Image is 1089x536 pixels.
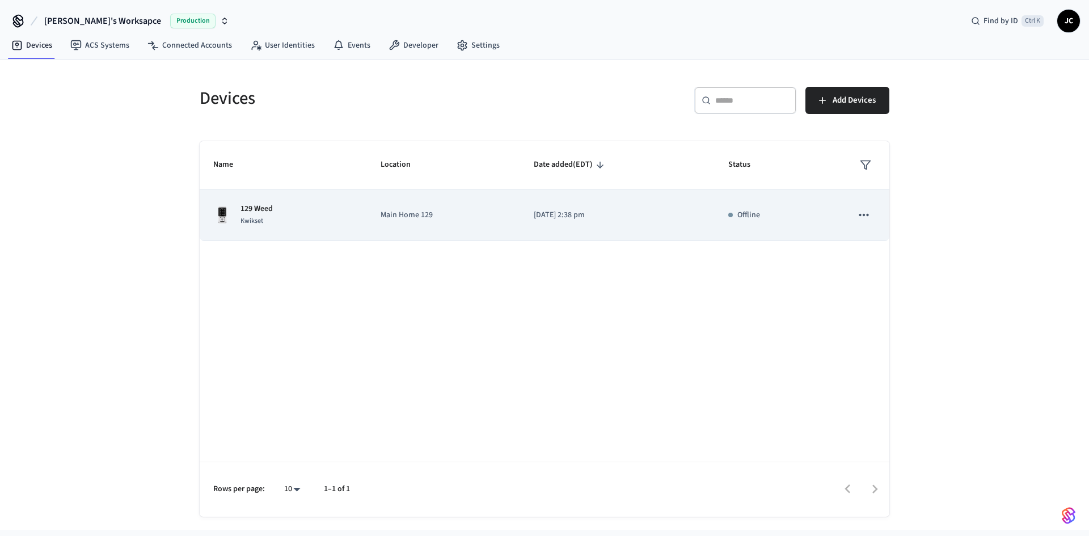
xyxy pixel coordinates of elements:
a: Settings [448,35,509,56]
table: sticky table [200,141,889,241]
button: Add Devices [805,87,889,114]
p: Main Home 129 [381,209,506,221]
span: Add Devices [833,93,876,108]
span: Production [170,14,216,28]
span: Location [381,156,425,174]
p: 1–1 of 1 [324,483,350,495]
span: Ctrl K [1022,15,1044,27]
span: JC [1058,11,1079,31]
a: Developer [379,35,448,56]
p: [DATE] 2:38 pm [534,209,701,221]
div: 10 [278,481,306,497]
img: Kwikset Halo Touchscreen Wifi Enabled Smart Lock, Polished Chrome, Front [213,206,231,224]
span: Date added(EDT) [534,156,607,174]
span: Status [728,156,765,174]
p: 129 Weed [240,203,273,215]
span: Kwikset [240,216,263,226]
p: Offline [737,209,760,221]
span: Find by ID [984,15,1018,27]
a: Devices [2,35,61,56]
span: [PERSON_NAME]'s Worksapce [44,14,161,28]
a: Connected Accounts [138,35,241,56]
a: User Identities [241,35,324,56]
img: SeamLogoGradient.69752ec5.svg [1062,507,1075,525]
span: Name [213,156,248,174]
h5: Devices [200,87,538,110]
div: Find by IDCtrl K [962,11,1053,31]
a: ACS Systems [61,35,138,56]
button: JC [1057,10,1080,32]
p: Rows per page: [213,483,265,495]
a: Events [324,35,379,56]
